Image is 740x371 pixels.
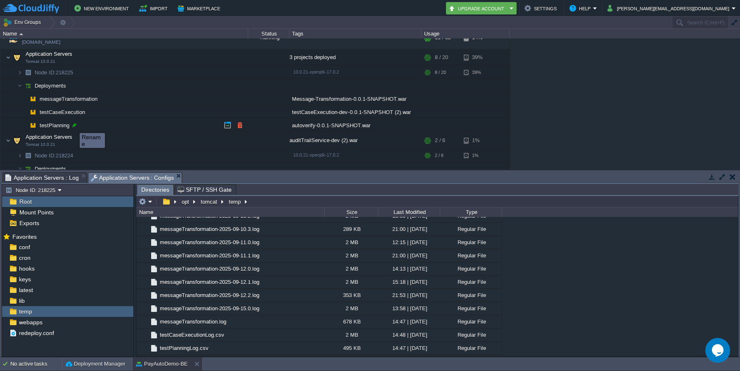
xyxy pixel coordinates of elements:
img: AMDAwAAAACH5BAEAAAAALAAAAAABAAEAAAICRAEAOw== [143,223,149,235]
div: Tags [290,29,421,38]
div: 2 / 6 [435,149,444,162]
span: messageTransformation-2025-09-10.2.log [159,212,261,219]
div: Regular File [440,236,502,249]
img: AMDAwAAAACH5BAEAAAAALAAAAAABAAEAAAICRAEAOw== [143,315,149,328]
img: AMDAwAAAACH5BAEAAAAALAAAAAABAAEAAAICRAEAOw== [6,132,11,149]
img: AMDAwAAAACH5BAEAAAAALAAAAAABAAEAAAICRAEAOw== [149,331,159,340]
span: 218224 [34,152,74,159]
img: AMDAwAAAACH5BAEAAAAALAAAAAABAAEAAAICRAEAOw== [143,236,149,249]
div: Usage [422,29,509,38]
div: 495 KB [324,342,378,354]
img: AMDAwAAAACH5BAEAAAAALAAAAAABAAEAAAICRAEAOw== [149,238,159,247]
img: AMDAwAAAACH5BAEAAAAALAAAAAABAAEAAAICRAEAOw== [17,149,22,162]
button: Settings [524,3,559,13]
div: Regular File [440,289,502,302]
img: AMDAwAAAACH5BAEAAAAALAAAAAABAAEAAAICRAEAOw== [22,79,34,92]
div: autoverify-0.0.1-SNAPSHOT.war [289,119,422,132]
div: 2 MB [324,276,378,288]
button: Deployment Manager [66,360,125,368]
img: AMDAwAAAACH5BAEAAAAALAAAAAABAAEAAAICRAEAOw== [143,289,149,302]
img: AMDAwAAAACH5BAEAAAAALAAAAAABAAEAAAICRAEAOw== [22,66,34,79]
div: 21:00 | [DATE] [378,223,440,235]
div: 14:47 | [DATE] [378,315,440,328]
a: testCaseExecutionLog.csv [159,331,225,338]
a: Mount Points [18,209,55,216]
input: Click to enter the path [136,196,738,207]
span: hooks [17,265,36,272]
div: 2 / 6 [435,132,445,149]
div: 289 KB [324,223,378,235]
a: keys [17,276,32,283]
img: AMDAwAAAACH5BAEAAAAALAAAAAABAAEAAAICRAEAOw== [22,119,27,132]
img: AMDAwAAAACH5BAEAAAAALAAAAAABAAEAAAICRAEAOw== [143,328,149,341]
a: latest [17,286,34,294]
img: AMDAwAAAACH5BAEAAAAALAAAAAABAAEAAAICRAEAOw== [17,66,22,79]
img: AMDAwAAAACH5BAEAAAAALAAAAAABAAEAAAICRAEAOw== [17,79,22,92]
span: Deployments [34,82,67,89]
span: Tomcat 10.0.21 [26,59,55,64]
div: 14:13 | [DATE] [378,262,440,275]
button: tomcat [199,198,219,205]
a: testPlanningLog.csv [159,345,210,352]
span: messageTransformation-2025-09-15.0.log [159,305,261,312]
div: 13:58 | [DATE] [378,302,440,315]
button: New Environment [74,3,131,13]
img: AMDAwAAAACH5BAEAAAAALAAAAAABAAEAAAICRAEAOw== [149,317,159,326]
div: 14:48 | [DATE] [378,328,440,341]
div: 1% [464,149,491,162]
div: 8 / 20 [435,49,448,66]
div: 39% [464,49,491,66]
button: opt [180,198,191,205]
img: AMDAwAAAACH5BAEAAAAALAAAAAABAAEAAAICRAEAOw== [143,342,149,354]
div: 39% [464,66,491,79]
img: AMDAwAAAACH5BAEAAAAALAAAAAABAAEAAAICRAEAOw== [6,49,11,66]
img: AMDAwAAAACH5BAEAAAAALAAAAAABAAEAAAICRAEAOw== [149,278,159,287]
span: Node ID: [35,69,56,76]
div: Rename [82,134,103,147]
a: Deployments [34,165,67,172]
a: messageTransformation-2025-09-12.1.log [159,278,261,285]
span: lib [17,297,26,304]
span: Application Servers : Log [5,173,79,183]
span: conf [17,243,31,251]
button: Help [569,3,593,13]
a: messageTransformation-2025-09-11.0.log [159,239,261,246]
img: AMDAwAAAACH5BAEAAAAALAAAAAABAAEAAAICRAEAOw== [22,106,27,119]
img: CloudJiffy [3,3,59,14]
a: cron [17,254,32,262]
div: Regular File [440,262,502,275]
div: 15:18 | [DATE] [378,276,440,288]
a: Node ID:218224 [34,152,74,159]
div: Status [249,29,289,38]
a: Node ID:218225 [34,69,74,76]
span: messageTransformation [39,95,99,102]
div: Regular File [440,342,502,354]
a: Favorites [11,233,38,240]
span: SFTP / SSH Gate [178,185,232,195]
div: 21:53 | [DATE] [378,289,440,302]
button: Import [139,3,170,13]
img: AMDAwAAAACH5BAEAAAAALAAAAAABAAEAAAICRAEAOw== [149,291,159,300]
a: temp [17,308,33,315]
a: messageTransformation-2025-09-12.2.log [159,292,261,299]
div: Type [441,207,502,217]
span: Application Servers [25,133,74,140]
a: testCaseExecution [39,109,86,116]
div: 2 MB [324,249,378,262]
button: Node ID: 218225 [5,186,58,194]
span: messageTransformation-2025-09-10.3.log [159,226,261,233]
div: 678 KB [324,315,378,328]
a: Application ServersTomcat 10.0.21 [25,51,74,57]
a: webapps [17,319,44,326]
a: testPlanning [39,122,71,129]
